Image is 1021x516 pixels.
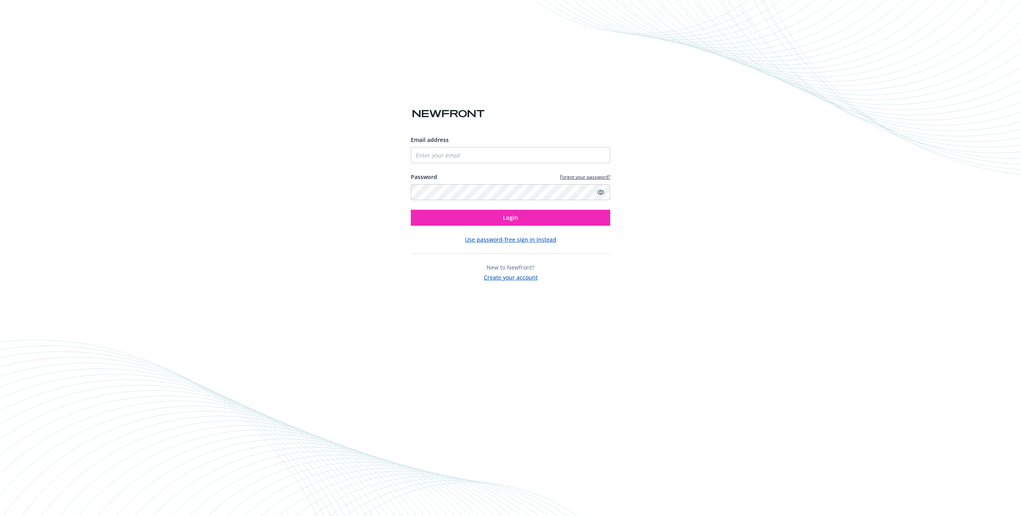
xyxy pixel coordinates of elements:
span: Login [503,214,518,221]
button: Use password-free sign in instead [465,235,556,244]
input: Enter your password [411,184,610,200]
a: Forgot your password? [560,173,610,180]
label: Password [411,173,437,181]
input: Enter your email [411,147,610,163]
span: New to Newfront? [487,264,534,271]
a: Show password [596,187,605,197]
button: Create your account [484,272,538,282]
span: Email address [411,136,449,144]
button: Login [411,210,610,226]
img: Newfront logo [411,107,486,121]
